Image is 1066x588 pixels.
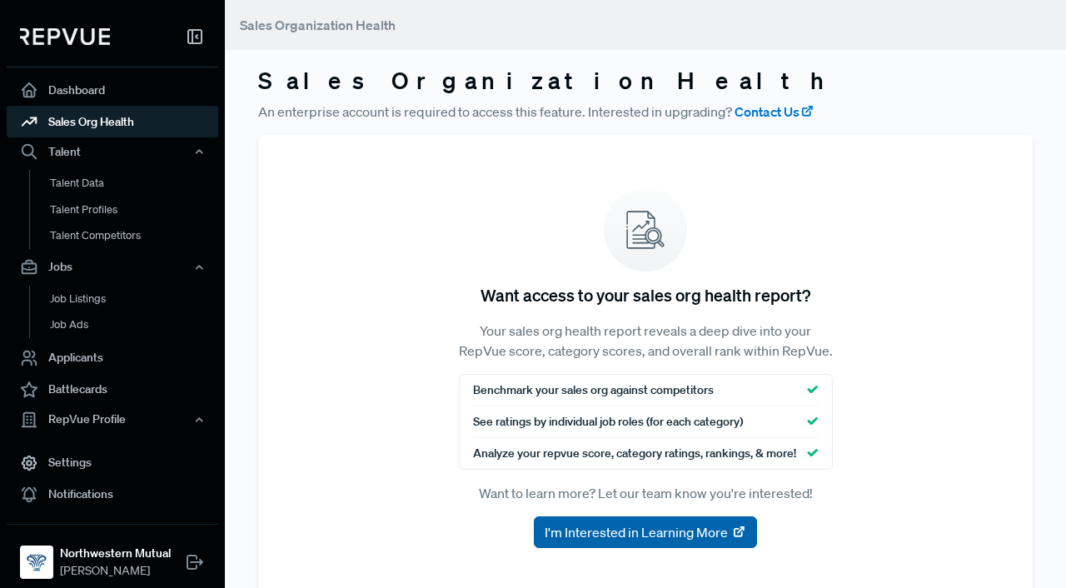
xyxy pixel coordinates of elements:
button: I'm Interested in Learning More [534,516,757,548]
strong: Northwestern Mutual [60,545,171,562]
a: Settings [7,447,218,479]
a: Dashboard [7,74,218,106]
a: Talent Competitors [29,222,241,249]
span: Analyze your repvue score, category ratings, rankings, & more! [473,445,796,462]
h3: Sales Organization Health [258,67,1033,95]
a: Job Listings [29,286,241,312]
button: Jobs [7,253,218,282]
img: RepVue [20,28,110,45]
p: Want to learn more? Let our team know you're interested! [459,483,833,503]
span: Sales Organization Health [240,17,396,33]
a: Notifications [7,479,218,511]
p: An enterprise account is required to access this feature. Interested in upgrading? [258,102,1033,122]
a: Sales Org Health [7,106,218,137]
a: Northwestern MutualNorthwestern Mutual[PERSON_NAME] [7,524,218,586]
a: Talent Data [29,170,241,197]
button: RepVue Profile [7,406,218,434]
span: See ratings by individual job roles (for each category) [473,413,743,431]
a: Battlecards [7,374,218,406]
h5: Want access to your sales org health report? [481,285,810,305]
span: I'm Interested in Learning More [545,522,728,542]
a: Contact Us [735,102,814,122]
span: Benchmark your sales org against competitors [473,381,714,399]
span: [PERSON_NAME] [60,562,171,580]
img: Northwestern Mutual [23,549,50,576]
p: Your sales org health report reveals a deep dive into your RepVue score, category scores, and ove... [459,321,833,361]
a: Applicants [7,342,218,374]
a: Job Ads [29,311,241,338]
button: Talent [7,137,218,166]
a: Talent Profiles [29,197,241,223]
